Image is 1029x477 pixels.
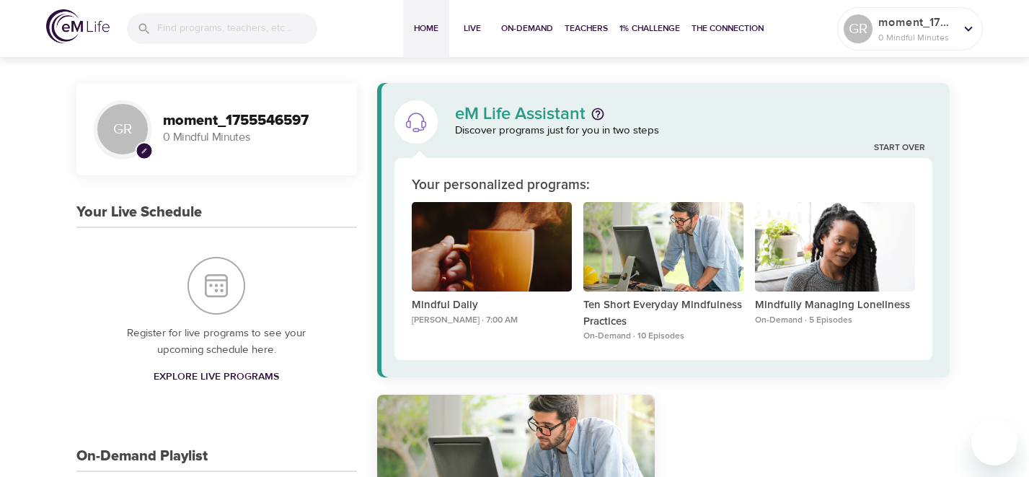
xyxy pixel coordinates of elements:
[94,100,151,158] div: GR
[412,202,572,298] button: Mindful Daily
[755,314,915,327] p: On-Demand · 5 Episodes
[412,297,572,314] p: Mindful Daily
[455,105,586,123] p: eM Life Assistant
[405,110,428,134] img: eM Life Assistant
[455,123,933,139] p: Discover programs just for you in two steps
[412,175,590,196] p: Your personalized programs:
[412,314,572,327] p: [PERSON_NAME] · 7:00 AM
[878,31,955,44] p: 0 Mindful Minutes
[163,113,340,129] h3: moment_1755546597
[148,364,285,390] a: Explore Live Programs
[501,21,553,36] span: On-Demand
[455,21,490,36] span: Live
[583,202,743,298] button: Ten Short Everyday Mindfulness Practices
[692,21,764,36] span: The Connection
[187,257,245,315] img: Your Live Schedule
[565,21,608,36] span: Teachers
[154,368,279,386] span: Explore Live Programs
[76,448,208,465] h3: On-Demand Playlist
[971,419,1017,465] iframe: Button to launch messaging window
[874,142,925,154] a: Start Over
[163,129,340,146] p: 0 Mindful Minutes
[76,204,202,221] h3: Your Live Schedule
[619,21,680,36] span: 1% Challenge
[409,21,443,36] span: Home
[583,330,743,343] p: On-Demand · 10 Episodes
[583,297,743,330] p: Ten Short Everyday Mindfulness Practices
[755,297,915,314] p: Mindfully Managing Loneliness
[46,9,110,43] img: logo
[878,14,955,31] p: moment_1755546597
[844,14,873,43] div: GR
[755,202,915,298] button: Mindfully Managing Loneliness
[105,325,328,358] p: Register for live programs to see your upcoming schedule here.
[157,13,317,44] input: Find programs, teachers, etc...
